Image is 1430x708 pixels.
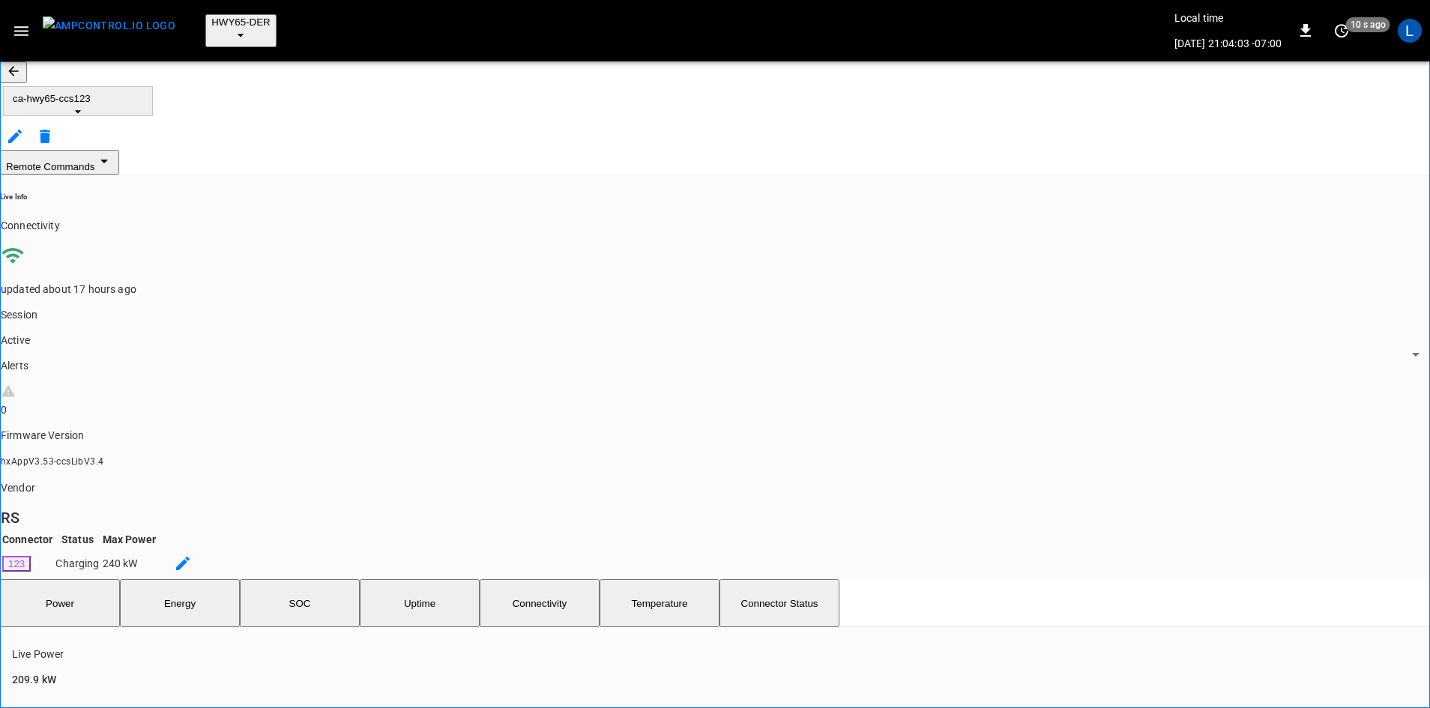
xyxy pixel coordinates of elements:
[1,531,53,548] th: Connector
[1,480,1430,495] p: Vendor
[55,549,100,578] td: Charging
[1,333,1430,348] p: Active
[55,531,100,548] th: Status
[102,531,157,548] th: Max Power
[1174,10,1282,25] p: Local time
[1,283,136,295] span: updated about 17 hours ago
[240,579,360,627] button: SOC
[1,402,1430,417] div: 0
[360,579,480,627] button: Uptime
[43,16,175,35] img: ampcontrol.io logo
[1346,17,1390,32] span: 10 s ago
[1,358,1430,373] p: Alerts
[102,549,157,578] td: 240 kW
[1330,19,1354,43] button: set refresh interval
[1,307,1430,322] p: Session
[600,579,719,627] button: Temperature
[1,218,1430,233] p: Connectivity
[1398,19,1422,43] div: profile-icon
[13,93,143,104] span: ca-hwy65-ccs123
[12,647,1382,662] p: Live Power
[3,86,153,116] button: ca-hwy65-ccs123
[719,579,839,627] button: Connector Status
[12,672,1382,689] h6: 209.9 kW
[211,16,271,28] span: HWY65-DER
[1,506,1430,530] h6: RS
[37,12,181,49] button: menu
[205,14,277,47] button: HWY65-DER
[120,579,240,627] button: Energy
[1174,36,1282,51] p: [DATE] 21:04:03 -07:00
[1,456,103,467] span: hxAppV3.53-ccsLibV3.4
[1,428,1430,443] p: Firmware Version
[480,579,600,627] button: Connectivity
[2,556,31,572] button: 123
